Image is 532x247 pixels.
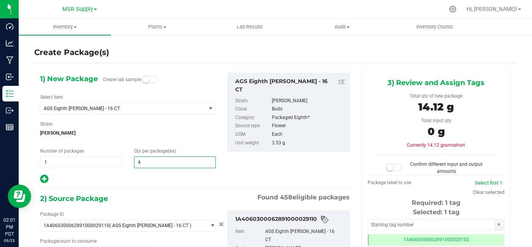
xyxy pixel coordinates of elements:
[410,93,462,99] span: Total qty of new package
[296,19,388,35] a: Audit
[368,219,494,230] input: Starting tag number
[6,39,14,47] inline-svg: Analytics
[4,217,15,238] p: 02:01 PM PDT
[206,220,215,231] span: select
[235,114,270,122] label: Category
[40,211,64,217] span: Package ID
[406,23,463,30] span: Inventory Counts
[226,23,273,30] span: Lab Results
[40,193,108,204] span: 2) Source Package
[235,215,345,224] div: 1A4060300062891000029110
[19,23,111,30] span: Inventory
[410,162,483,174] span: Confirm different input and output amounts
[272,97,345,105] div: [PERSON_NAME]
[109,223,191,228] span: ( AGS Eighth [PERSON_NAME] - 16 CT )
[413,208,460,216] span: Selected: 1 tag
[272,114,345,122] div: Packaged Eighth*
[272,105,345,114] div: Buds
[62,6,93,12] span: MSR Supply
[407,142,465,148] span: Currently 14.12 grams
[235,97,270,105] label: Strain
[41,157,122,168] input: 1
[40,73,98,85] span: 1) New Package
[388,19,481,35] a: Inventory Counts
[257,193,350,202] span: Found eligible packages
[6,90,14,98] inline-svg: Inventory
[388,77,484,89] span: 3) Review and Assign Tags
[475,180,502,186] a: Select first 1
[428,125,445,138] span: 0 g
[4,238,15,243] p: 09/23
[272,139,345,147] div: 3.53 g
[44,106,196,111] span: AGS Eighth [PERSON_NAME] - 16 CT
[206,103,215,114] span: select
[412,199,460,206] span: Required: 1 tag
[421,118,451,123] span: Total input qty
[40,148,84,154] span: Number of packages
[40,121,53,128] label: Strain
[235,122,270,130] label: Source type
[467,6,517,12] span: Hi, [PERSON_NAME]!
[454,142,465,148] span: short
[235,105,270,114] label: Class
[40,178,48,183] span: Add new output
[217,219,226,230] button: Cancel button
[111,23,203,30] span: Plants
[6,107,14,114] inline-svg: Outbound
[168,148,176,154] span: (ea)
[8,185,31,208] iframe: Resource center
[40,127,216,139] span: [PERSON_NAME]
[111,19,203,35] a: Plants
[473,189,504,195] a: Clear selected
[235,77,345,94] div: AGS Eighth Shasta Bloom - 16 CT
[368,180,411,185] span: Package label to use
[235,130,270,139] label: UOM
[235,139,270,147] label: Unit weight
[272,122,345,130] div: Flower
[34,47,109,58] h4: Create Package(s)
[40,238,97,244] span: Package to consume
[19,19,111,35] a: Inventory
[494,219,504,230] span: select
[296,23,388,30] span: Audit
[6,56,14,64] inline-svg: Manufacturing
[134,148,176,154] span: Qty per package
[44,223,109,228] span: 1A4060300062891000029110
[448,5,458,13] div: Manage settings
[280,194,292,201] span: 458
[272,130,345,139] div: Each
[418,101,454,113] span: 14.12 g
[6,123,14,131] inline-svg: Reports
[58,238,70,244] span: count
[403,237,469,242] span: 1A4060300062891000020102
[40,94,63,101] label: Select Item
[265,227,345,244] div: AGS Eighth [PERSON_NAME] - 16 CT
[235,227,264,244] label: Item
[203,19,296,35] a: Lab Results
[103,74,141,85] label: Create lab sample
[6,23,14,30] inline-svg: Dashboard
[6,73,14,81] inline-svg: Inbound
